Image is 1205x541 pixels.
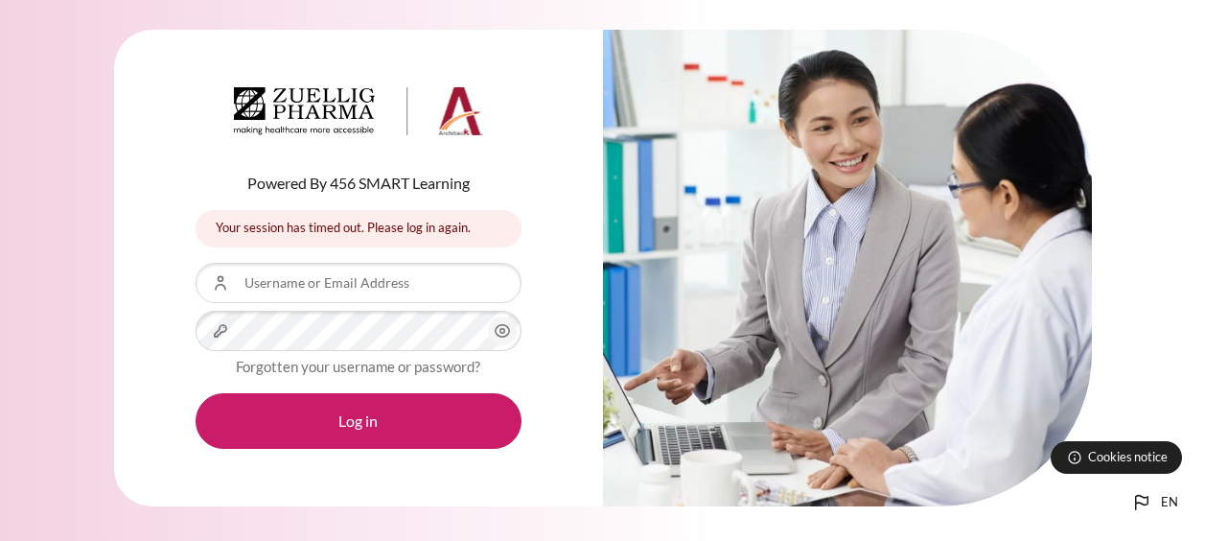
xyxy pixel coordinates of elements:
button: Languages [1123,483,1186,522]
span: en [1161,493,1178,512]
img: Architeck [234,87,483,135]
button: Cookies notice [1051,441,1182,474]
a: Forgotten your username or password? [236,358,480,375]
span: Cookies notice [1088,448,1168,466]
div: Your session has timed out. Please log in again. [196,210,521,247]
a: Architeck [234,87,483,143]
p: Powered By 456 SMART Learning [196,172,521,195]
input: Username or Email Address [196,263,521,303]
button: Log in [196,393,521,449]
